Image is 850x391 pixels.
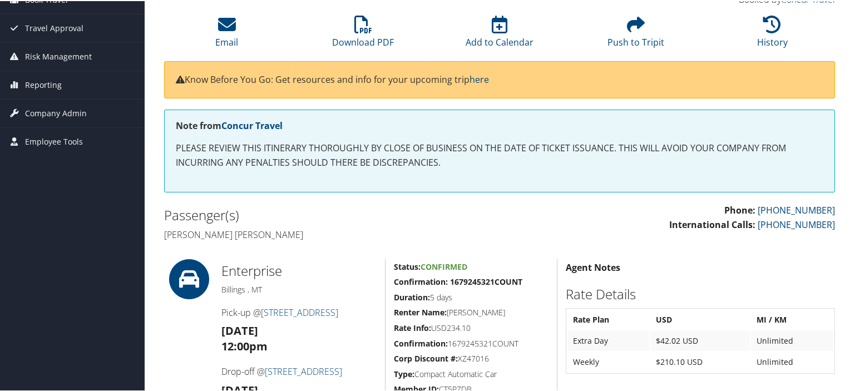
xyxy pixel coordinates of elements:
strong: Corp Discount #: [394,352,458,363]
h5: 5 days [394,291,548,302]
span: Company Admin [25,98,87,126]
a: [STREET_ADDRESS] [265,364,342,377]
h2: Enterprise [221,260,377,279]
a: Download PDF [332,21,394,47]
strong: Confirmation: [394,337,448,348]
span: Risk Management [25,42,92,70]
a: [STREET_ADDRESS] [261,305,338,318]
strong: 12:00pm [221,338,268,353]
h4: Pick-up @ [221,305,377,318]
h5: XZ47016 [394,352,548,363]
strong: [DATE] [221,322,258,337]
strong: Renter Name: [394,306,447,316]
a: Add to Calendar [466,21,533,47]
a: Concur Travel [221,118,283,131]
strong: Type: [394,368,414,378]
strong: Rate Info: [394,321,431,332]
h5: [PERSON_NAME] [394,306,548,317]
h4: [PERSON_NAME] [PERSON_NAME] [164,227,491,240]
strong: International Calls: [669,217,755,230]
span: Reporting [25,70,62,98]
h5: USD234.10 [394,321,548,333]
td: Unlimited [751,330,833,350]
a: [PHONE_NUMBER] [758,203,835,215]
td: Unlimited [751,351,833,371]
td: Extra Day [567,330,649,350]
span: Travel Approval [25,13,83,41]
td: $210.10 USD [650,351,750,371]
span: Employee Tools [25,127,83,155]
strong: Confirmation: 1679245321COUNT [394,275,522,286]
a: [PHONE_NUMBER] [758,217,835,230]
p: PLEASE REVIEW THIS ITINERARY THOROUGHLY BY CLOSE OF BUSINESS ON THE DATE OF TICKET ISSUANCE. THIS... [176,140,823,169]
td: $42.02 USD [650,330,750,350]
h2: Passenger(s) [164,205,491,224]
th: MI / KM [751,309,833,329]
a: here [470,72,489,85]
td: Weekly [567,351,649,371]
span: Confirmed [421,260,467,271]
a: Email [215,21,238,47]
h5: Compact Automatic Car [394,368,548,379]
th: USD [650,309,750,329]
strong: Phone: [724,203,755,215]
h5: 1679245321COUNT [394,337,548,348]
p: Know Before You Go: Get resources and info for your upcoming trip [176,72,823,86]
strong: Agent Notes [566,260,620,273]
a: History [757,21,788,47]
h4: Drop-off @ [221,364,377,377]
a: Push to Tripit [607,21,664,47]
strong: Note from [176,118,283,131]
h2: Rate Details [566,284,835,303]
strong: Duration: [394,291,430,301]
strong: Status: [394,260,421,271]
th: Rate Plan [567,309,649,329]
h5: Billings , MT [221,283,377,294]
